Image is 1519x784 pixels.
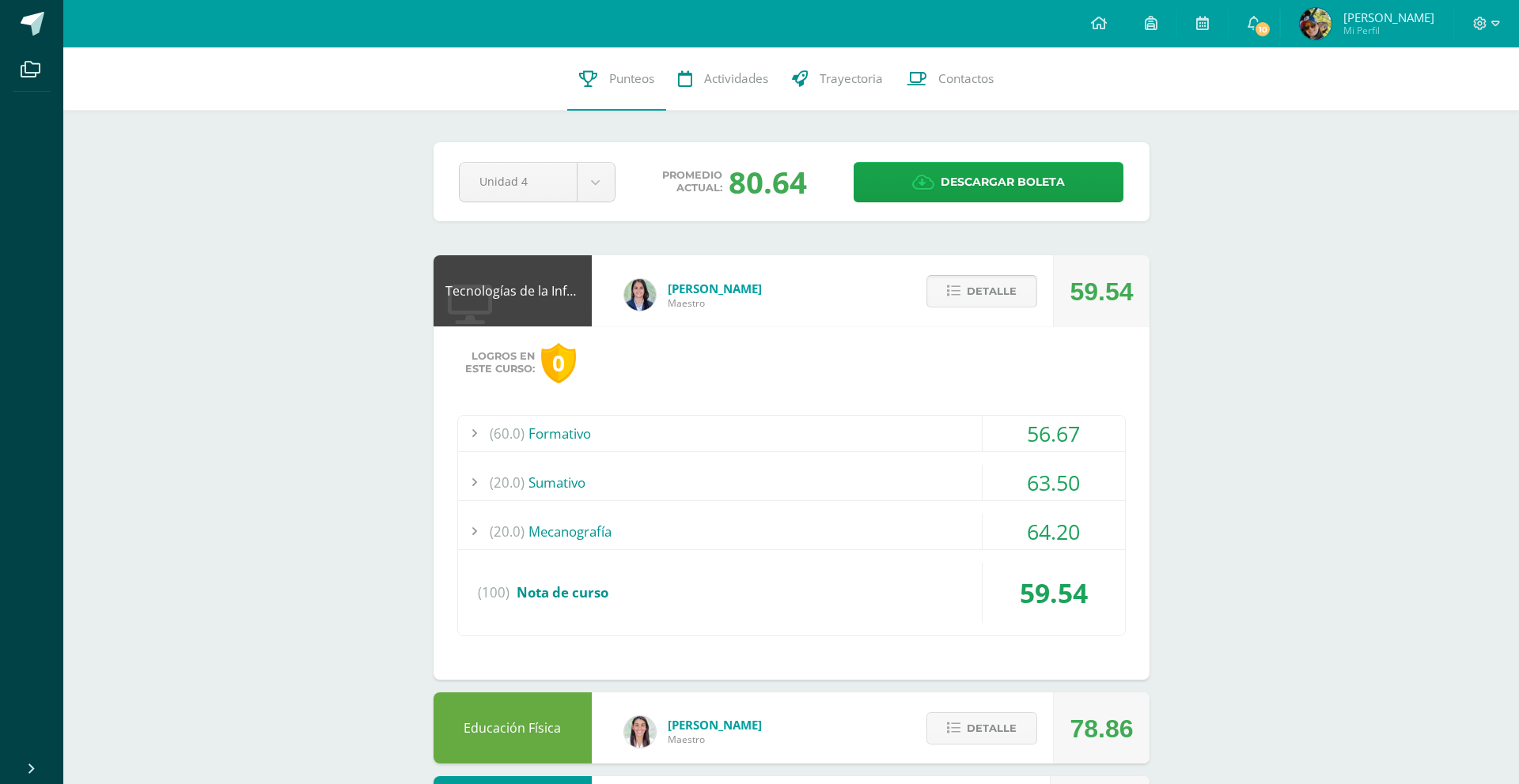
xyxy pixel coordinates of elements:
button: Detalle [926,712,1037,744]
a: Trayectoria [780,47,895,111]
img: 68dbb99899dc55733cac1a14d9d2f825.png [624,716,656,748]
span: Promedio actual: [662,169,722,194]
span: Punteos [609,70,654,87]
span: Contactos [938,70,994,87]
span: Detalle [967,714,1017,743]
div: 59.54 [1070,256,1133,327]
span: [PERSON_NAME] [668,717,762,733]
span: (20.0) [490,465,525,500]
img: 9328d5e98ceeb7b6b4c8a00374d795d3.png [1300,8,1331,40]
span: Maestro [668,733,762,746]
div: Tecnologías de la Información y Comunicación: Computación [434,255,592,326]
a: Punteos [567,47,666,111]
img: 7489ccb779e23ff9f2c3e89c21f82ed0.png [624,279,656,311]
div: 0 [541,343,576,383]
div: 64.20 [983,514,1125,549]
span: Logros en este curso: [465,350,535,375]
div: Educación Física [434,692,592,763]
span: 10 [1254,21,1271,38]
span: Maestro [668,296,762,310]
span: [PERSON_NAME] [1343,9,1434,25]
span: Trayectoria [820,70,883,87]
div: Mecanografía [458,514,1125,549]
span: (60.0) [490,416,525,451]
a: Unidad 4 [460,163,615,202]
div: 80.64 [729,161,807,202]
span: Descargar boleta [941,163,1065,202]
span: (100) [478,563,509,623]
div: 63.50 [983,465,1125,500]
span: Mi Perfil [1343,24,1434,37]
div: Formativo [458,416,1125,451]
button: Detalle [926,275,1037,307]
span: Unidad 4 [479,163,557,200]
div: 59.54 [983,563,1125,623]
span: (20.0) [490,514,525,549]
div: 56.67 [983,416,1125,451]
a: Descargar boleta [854,162,1123,202]
a: Contactos [895,47,1006,111]
div: 78.86 [1070,693,1133,764]
span: Nota de curso [517,583,608,601]
span: [PERSON_NAME] [668,281,762,296]
span: Actividades [704,70,768,87]
div: Sumativo [458,465,1125,500]
a: Actividades [666,47,780,111]
span: Detalle [967,277,1017,306]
